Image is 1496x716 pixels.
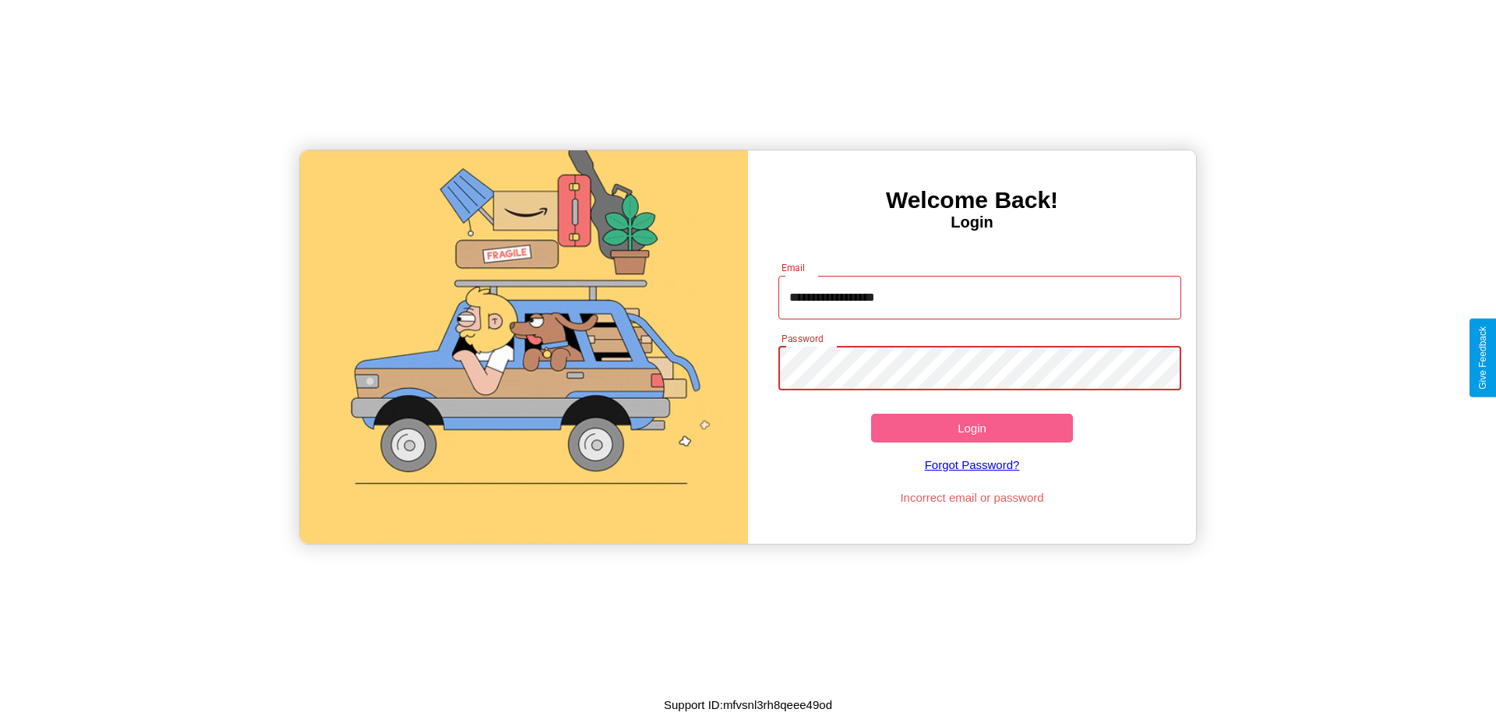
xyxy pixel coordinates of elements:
p: Support ID: mfvsnl3rh8qeee49od [664,694,832,715]
img: gif [300,150,748,544]
p: Incorrect email or password [771,487,1174,508]
h4: Login [748,213,1196,231]
label: Email [782,261,806,274]
label: Password [782,332,823,345]
button: Login [871,414,1073,443]
a: Forgot Password? [771,443,1174,487]
div: Give Feedback [1477,326,1488,390]
h3: Welcome Back! [748,187,1196,213]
